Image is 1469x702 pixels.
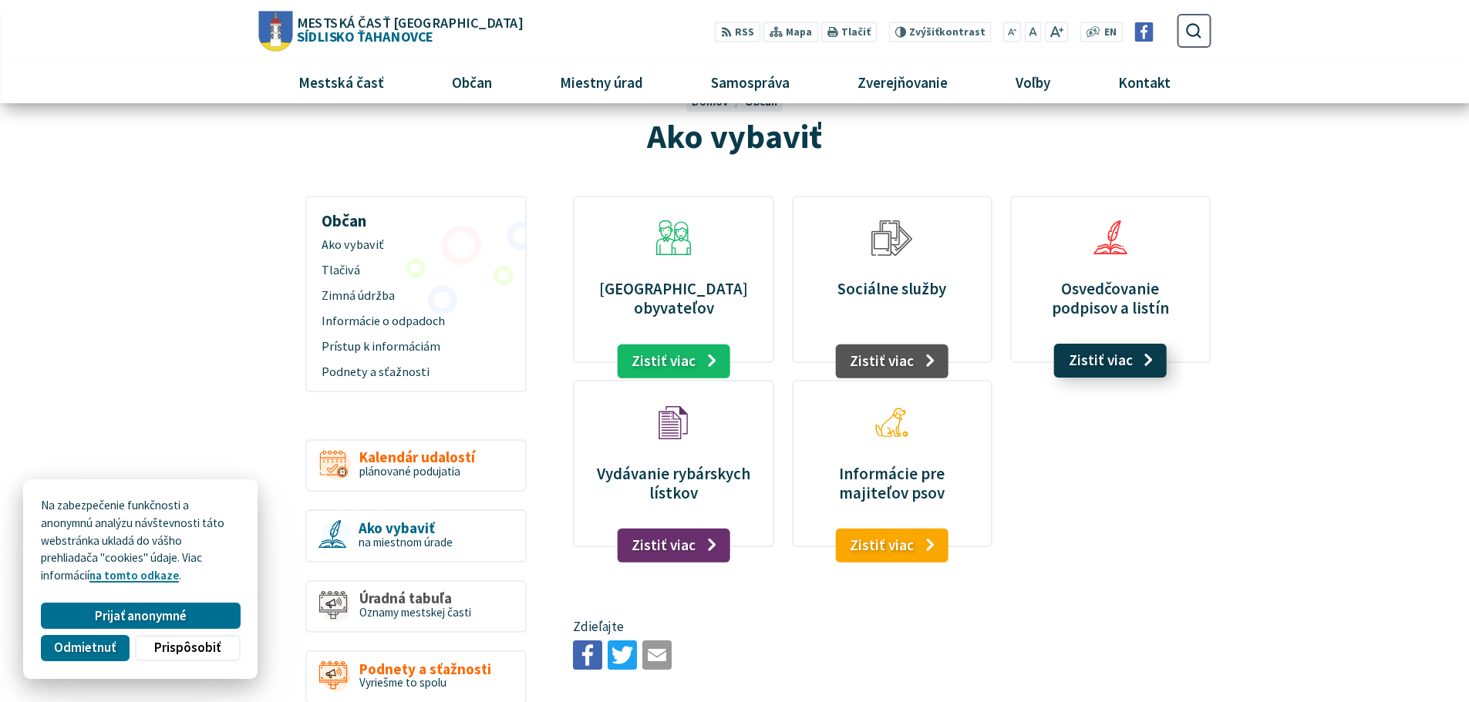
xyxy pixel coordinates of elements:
span: Voľby [1010,62,1056,103]
p: Na zabezpečenie funkčnosti a anonymnú analýzu návštevnosti táto webstránka ukladá do vášho prehli... [41,497,240,585]
img: Prejsť na Facebook stránku [1134,22,1154,42]
span: Kontakt [1113,62,1177,103]
a: Kalendár udalostí plánované podujatia [305,439,527,492]
a: Občan [423,62,520,103]
img: Prejsť na domovskú stránku [258,11,292,51]
a: Zistiť viac [1054,344,1167,378]
p: [GEOGRAPHIC_DATA] obyvateľov [592,279,755,317]
span: Podnety a sťažnosti [359,661,491,677]
a: Zverejňovanie [830,62,976,103]
a: Zistiť viac [835,529,948,563]
span: Prispôsobiť [154,640,221,656]
a: Logo Sídlisko Ťahanovce, prejsť na domovskú stránku. [258,11,522,51]
span: na miestnom úrade [359,535,453,549]
a: Domov [692,94,744,109]
a: Prístup k informáciám [312,334,519,360]
button: Odmietnuť [41,635,129,661]
a: Zistiť viac [617,529,730,563]
span: Mapa [786,25,812,41]
span: Domov [692,94,729,109]
span: Informácie o odpadoch [322,309,510,334]
span: Zverejňovanie [852,62,954,103]
span: Prístup k informáciám [322,334,510,360]
button: Nastaviť pôvodnú veľkosť písma [1024,22,1041,42]
span: Podnety a sťažnosti [322,359,510,385]
span: Ako vybaviť [647,115,822,157]
span: Kalendár udalostí [359,449,475,465]
p: Vydávanie rybárskych lístkov [592,464,755,502]
a: Zistiť viac [835,344,948,378]
span: Ako vybaviť [322,233,510,258]
img: Zdieľať na Twitteri [608,640,637,670]
p: Osvedčovanie podpisov a listín [1029,279,1191,317]
a: Kontakt [1090,62,1199,103]
span: Ako vybaviť [359,520,453,536]
a: na tomto odkaze [89,568,179,583]
span: Tlačiť [841,26,871,39]
a: Samospráva [683,62,818,103]
button: Zmenšiť veľkosť písma [1003,22,1022,42]
span: Zimná údržba [322,284,510,309]
p: Informácie pre majiteľov psov [810,464,973,502]
a: Miestny úrad [531,62,671,103]
a: Zistiť viac [617,344,730,378]
span: RSS [735,25,754,41]
a: Ako vybaviť na miestnom úrade [305,509,527,563]
span: Tlačivá [322,258,510,284]
span: kontrast [909,26,986,39]
span: Sídlisko Ťahanovce [292,15,522,43]
a: Voľby [988,62,1079,103]
a: Mestská časť [270,62,412,103]
span: Zvýšiť [909,25,939,39]
p: Zdieľajte [573,617,1210,637]
span: Samospráva [705,62,795,103]
span: Mestská časť [292,62,389,103]
a: EN [1100,25,1121,41]
button: Zväčšiť veľkosť písma [1044,22,1068,42]
a: Tlačivá [312,258,519,284]
span: Úradná tabuľa [359,590,471,606]
a: RSS [715,22,760,42]
p: Sociálne služby [810,279,973,298]
img: Zdieľať na Facebooku [573,640,602,670]
span: Mestská časť [GEOGRAPHIC_DATA] [297,15,522,29]
span: EN [1104,25,1117,41]
button: Zvýšiťkontrast [888,22,991,42]
span: Vyriešme to spolu [359,675,446,690]
a: Úradná tabuľa Oznamy mestskej časti [305,580,527,633]
button: Prijať anonymné [41,603,240,629]
span: plánované podujatia [359,464,460,479]
span: Odmietnuť [54,640,116,656]
button: Prispôsobiť [135,635,240,661]
a: Mapa [763,22,818,42]
img: Zdieľať e-mailom [642,640,672,670]
span: Oznamy mestskej časti [359,605,471,620]
span: Občan [446,62,497,103]
button: Tlačiť [821,22,877,42]
span: Prijať anonymné [95,608,187,624]
h3: Občan [312,200,519,233]
a: Informácie o odpadoch [312,309,519,334]
a: Ako vybaviť [312,233,519,258]
a: Zimná údržba [312,284,519,309]
a: Občan [745,94,777,109]
a: Podnety a sťažnosti [312,359,519,385]
span: Miestny úrad [554,62,649,103]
